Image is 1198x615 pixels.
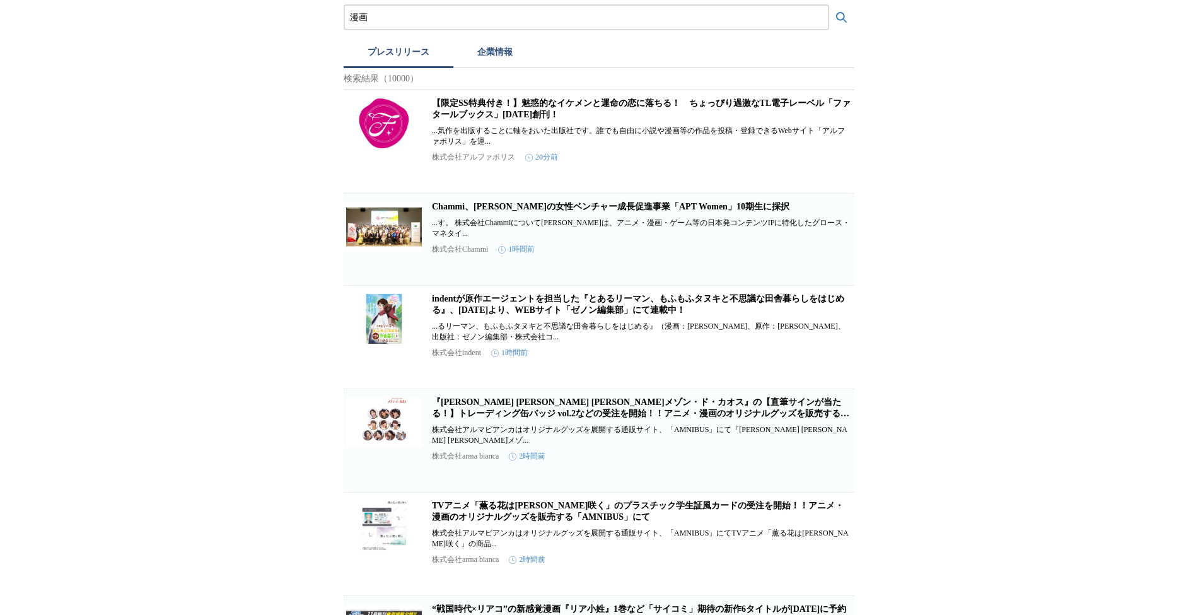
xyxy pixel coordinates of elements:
img: TVアニメ「薫る花は凛と咲く」のプラスチック学生証風カードの受注を開始！！アニメ・漫画のオリジナルグッズを販売する「AMNIBUS」にて [346,500,422,551]
p: ...す。 株式会社Chammiについて[PERSON_NAME]は、アニメ・漫画・ゲーム等の日本発コンテンツIPに特化したグロース・マネタイ... [432,218,852,239]
time: 2時間前 [509,554,545,565]
time: 1時間前 [498,244,535,255]
p: 検索結果（10000） [344,68,854,90]
img: Chammi、東京都の女性ベンチャー成長促進事業「APT Women」10期生に採択 [346,201,422,252]
a: TVアニメ「薫る花は[PERSON_NAME]咲く」のプラスチック学生証風カードの受注を開始！！アニメ・漫画のオリジナルグッズを販売する「AMNIBUS」にて [432,501,844,522]
p: 株式会社アルマビアンカはオリジナルグッズを展開する通販サイト、「AMNIBUS」にてTVアニメ「薫る花は[PERSON_NAME]咲く」の商品... [432,528,852,549]
p: 株式会社indent [432,348,481,358]
img: 【限定SS特典付き！】魅惑的なイケメンと運命の恋に落ちる！ ちょっぴり過激なTL電子レーベル「ファタールブックス」10月14日創刊！ [346,98,422,148]
button: プレスリリース [344,40,453,68]
button: 企業情報 [453,40,537,68]
time: 20分前 [525,152,558,163]
button: 検索する [829,5,854,30]
p: ...気作を出版することに軸をおいた出版社です。誰でも自由に小説や漫画等の作品を投稿・登録できるWebサイト「アルファポリス」を運... [432,126,852,147]
img: indentが原作エージェントを担当した『とあるリーマン、もふもふタヌキと不思議な田舎暮らしをはじめる』、9月12日（金）より、WEBサイト「ゼノン編集部」にて連載中！ [346,293,422,344]
input: プレスリリースおよび企業を検索する [350,11,823,25]
p: 株式会社アルファポリス [432,152,515,163]
img: 『沢城千春 仲村宗悟 山中拓也のメゾン・ド・カオス』の【直筆サインが当たる！】トレーディング缶バッジ vol.2などの受注を開始！！アニメ・漫画のオリジナルグッズを販売する「AMNIBUS」にて [346,397,422,447]
a: Chammi、[PERSON_NAME]の女性ベンチャー成長促進事業「APT Women」10期生に採択 [432,202,789,211]
a: 【限定SS特典付き！】魅惑的なイケメンと運命の恋に落ちる！ ちょっぴり過激なTL電子レーベル「ファタールブックス」[DATE]創刊！ [432,98,851,119]
time: 2時間前 [509,451,545,462]
p: 株式会社Chammi [432,244,488,255]
p: 株式会社arma bianca [432,451,499,462]
p: 株式会社arma bianca [432,554,499,565]
p: ...るリーマン、もふもふタヌキと不思議な田舎暮らしをはじめる』（漫画：[PERSON_NAME]、原作：[PERSON_NAME]、出版社：ゼノン編集部・株式会社コ... [432,321,852,343]
a: indentが原作エージェントを担当した『とあるリーマン、もふもふタヌキと不思議な田舎暮らしをはじめる』、[DATE]より、WEBサイト「ゼノン編集部」にて連載中！ [432,294,844,315]
p: 株式会社アルマビアンカはオリジナルグッズを展開する通販サイト、「AMNIBUS」にて『[PERSON_NAME] [PERSON_NAME] [PERSON_NAME]メゾ... [432,425,852,446]
time: 1時間前 [491,348,528,358]
a: 『[PERSON_NAME] [PERSON_NAME] [PERSON_NAME]メゾン・ド・カオス』の【直筆サインが当たる！】トレーディング缶バッジ vol.2などの受注を開始！！アニメ・漫... [432,397,849,430]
